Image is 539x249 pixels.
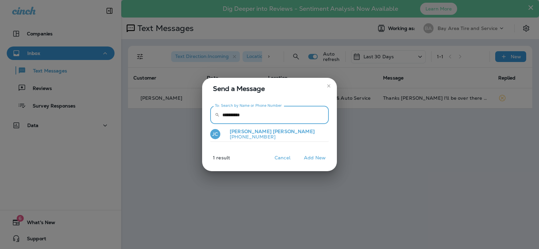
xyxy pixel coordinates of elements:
div: JC [210,129,220,139]
button: JC[PERSON_NAME] [PERSON_NAME][PHONE_NUMBER] [210,127,329,142]
button: Cancel [270,153,295,163]
span: [PERSON_NAME] [230,128,272,134]
button: Add New [300,153,329,163]
p: 1 result [199,155,230,166]
span: Send a Message [213,83,329,94]
button: close [323,81,334,91]
span: [PERSON_NAME] [273,128,315,134]
label: To: Search by Name or Phone Number [215,103,282,108]
p: [PHONE_NUMBER] [224,134,315,139]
